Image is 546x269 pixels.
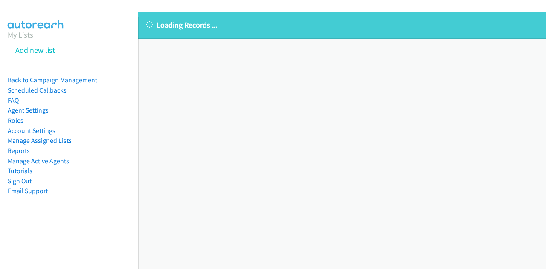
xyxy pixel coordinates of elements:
[8,96,19,104] a: FAQ
[8,86,67,94] a: Scheduled Callbacks
[8,106,49,114] a: Agent Settings
[146,19,538,31] p: Loading Records ...
[8,177,32,185] a: Sign Out
[8,76,97,84] a: Back to Campaign Management
[8,147,30,155] a: Reports
[15,45,55,55] a: Add new list
[8,116,23,124] a: Roles
[8,187,48,195] a: Email Support
[8,127,55,135] a: Account Settings
[8,136,72,145] a: Manage Assigned Lists
[8,167,32,175] a: Tutorials
[8,157,69,165] a: Manage Active Agents
[8,30,33,40] a: My Lists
